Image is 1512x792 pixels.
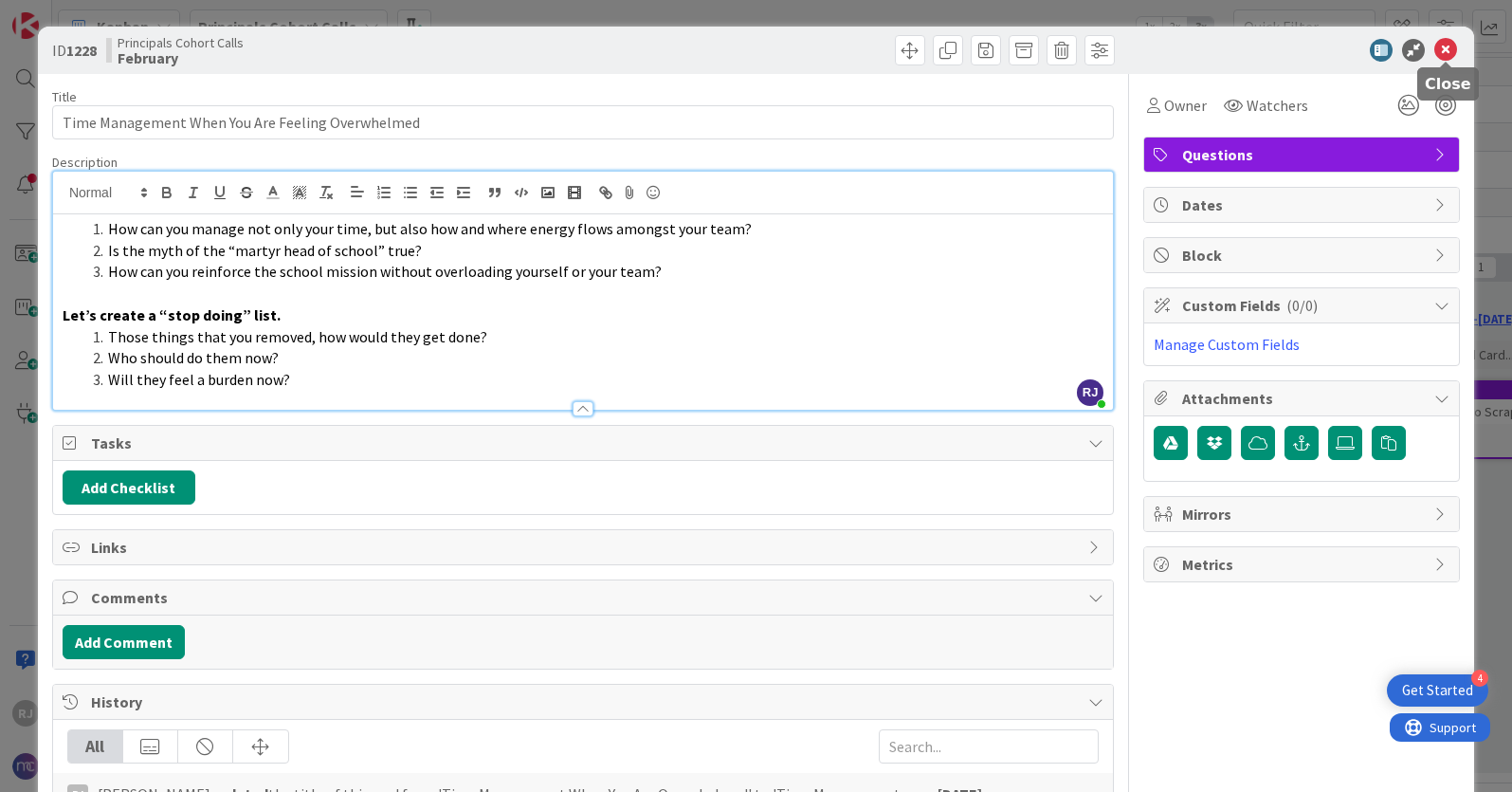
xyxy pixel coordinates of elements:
[1154,335,1300,354] a: Manage Custom Fields
[91,432,1079,454] span: Tasks
[1182,244,1425,267] span: Block
[63,305,281,324] strong: Let’s create a “stop doing” list.
[52,39,97,62] span: ID
[52,105,1114,139] input: type card name here...
[63,470,195,505] button: Add Checklist
[52,88,77,105] label: Title
[1425,75,1471,93] h5: Close
[1077,379,1103,406] span: RJ
[1182,503,1425,525] span: Mirrors
[52,154,118,171] span: Description
[108,348,279,367] span: Who should do them now?
[1471,670,1488,687] div: 4
[1182,193,1425,216] span: Dates
[91,586,1079,609] span: Comments
[108,327,487,346] span: Those things that you removed, how would they get done?
[40,3,86,26] span: Support
[108,262,662,281] span: How can you reinforce the school mission without overloading yourself or your team?
[118,35,244,50] span: Principals Cohort Calls
[1182,143,1425,166] span: Questions
[1402,681,1473,700] div: Get Started
[879,729,1099,764] input: Search...
[1164,94,1207,117] span: Owner
[91,536,1079,559] span: Links
[108,370,290,389] span: Will they feel a burden now?
[1182,553,1425,576] span: Metrics
[108,219,752,238] span: How can you manage not only your time, but also how and where energy flows amongst your team?
[68,730,123,763] div: All
[1387,674,1488,707] div: Open Get Started checklist, remaining modules: 4
[118,50,244,65] b: February
[1247,94,1308,117] span: Watchers
[91,691,1079,713] span: History
[108,241,422,260] span: Is the myth of the “martyr head of school” true?
[1286,296,1318,315] span: ( 0/0 )
[1182,387,1425,410] span: Attachments
[66,41,97,60] b: 1228
[63,625,185,659] button: Add Comment
[1182,294,1425,317] span: Custom Fields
